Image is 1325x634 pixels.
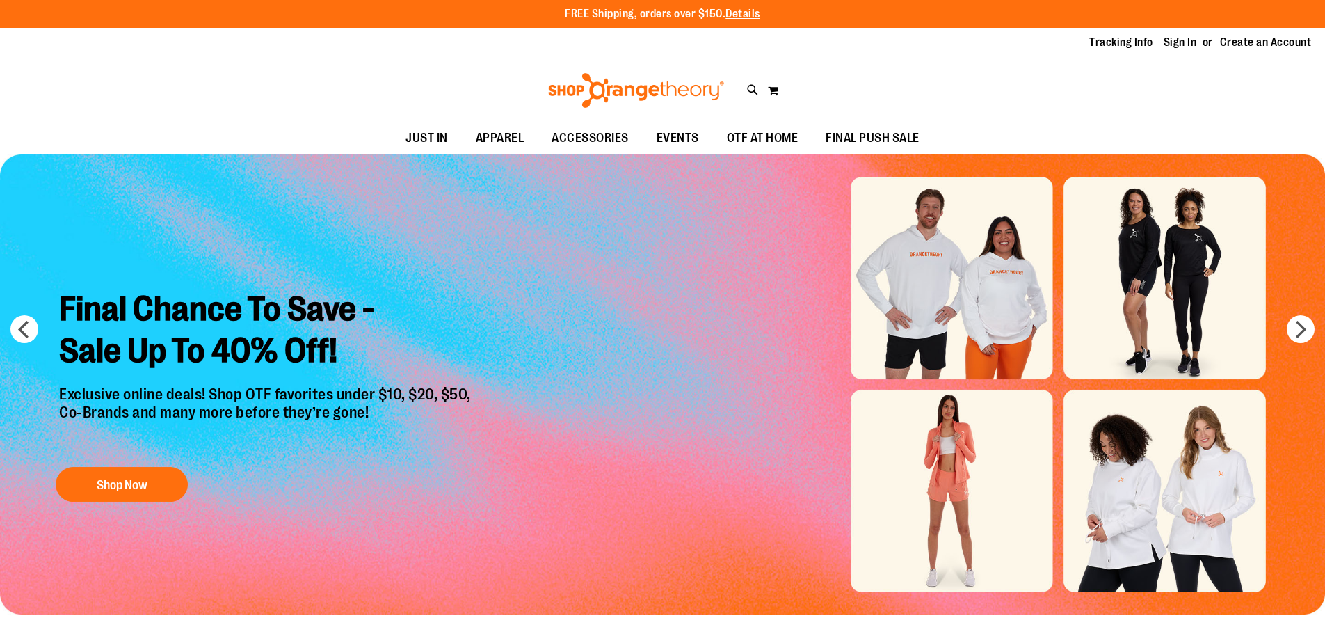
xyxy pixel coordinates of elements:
span: EVENTS [657,122,699,154]
img: Shop Orangetheory [546,73,726,108]
a: Final Chance To Save -Sale Up To 40% Off! Exclusive online deals! Shop OTF favorites under $10, $... [49,278,485,509]
span: APPAREL [476,122,524,154]
button: Shop Now [56,467,188,502]
span: ACCESSORIES [552,122,629,154]
span: OTF AT HOME [727,122,798,154]
p: Exclusive online deals! Shop OTF favorites under $10, $20, $50, Co-Brands and many more before th... [49,386,485,454]
span: FINAL PUSH SALE [826,122,920,154]
a: Create an Account [1220,35,1312,50]
a: Tracking Info [1089,35,1153,50]
a: Sign In [1164,35,1197,50]
a: Details [725,8,760,20]
span: JUST IN [405,122,448,154]
h2: Final Chance To Save - Sale Up To 40% Off! [49,278,485,386]
p: FREE Shipping, orders over $150. [565,6,760,22]
button: next [1287,315,1315,343]
button: prev [10,315,38,343]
